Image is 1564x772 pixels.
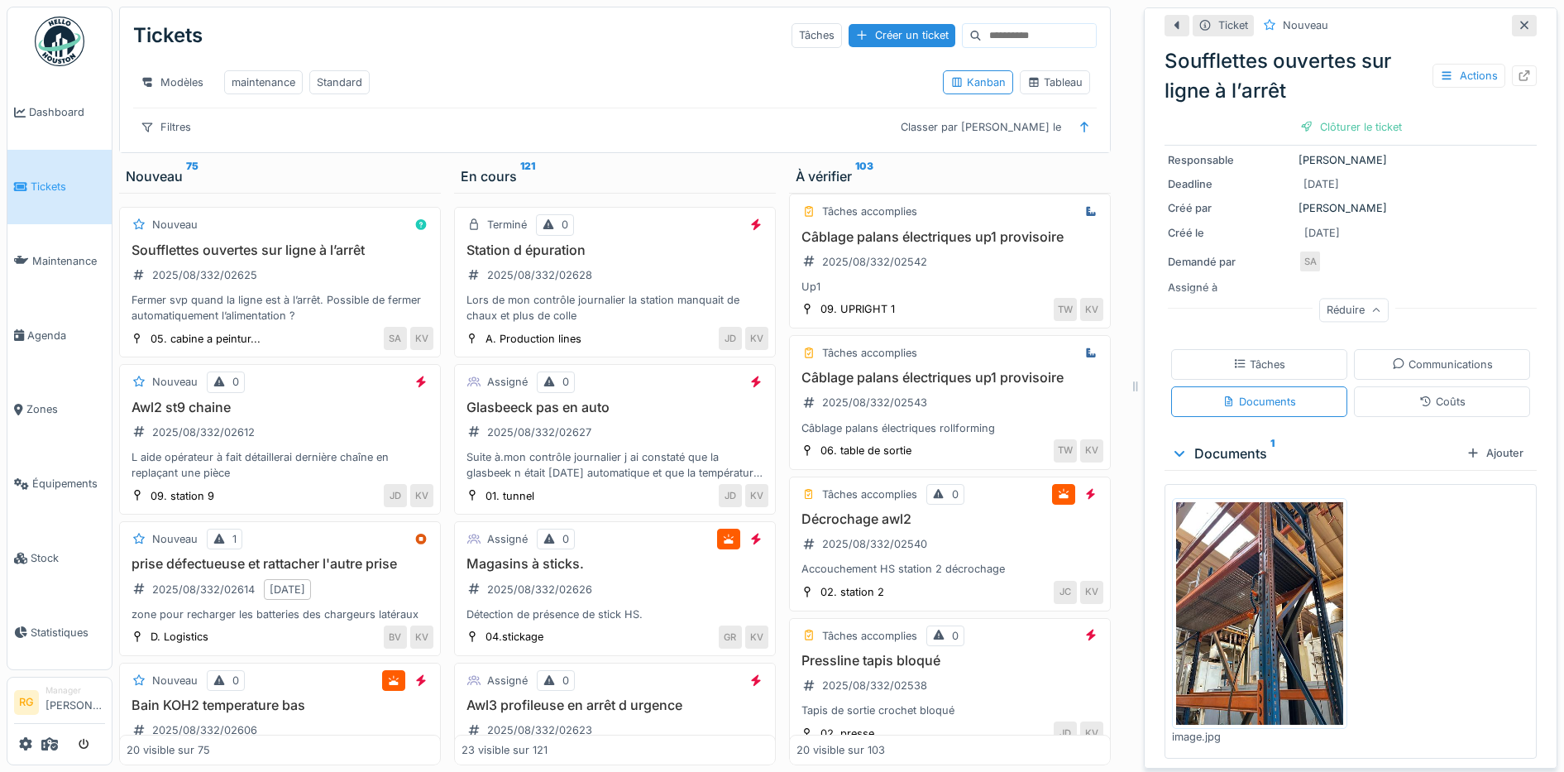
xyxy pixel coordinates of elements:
div: Assigné [487,673,528,688]
div: 0 [232,673,239,688]
div: KV [745,327,768,350]
h3: Glasbeeck pas en auto [462,400,768,415]
div: Nouveau [152,673,198,688]
span: Stock [31,550,105,566]
div: KV [1080,439,1103,463]
span: Agenda [27,328,105,343]
h3: prise défectueuse et rattacher l'autre prise [127,556,433,572]
div: L aide opérateur à fait détaillerai dernière chaîne en replaçant une pièce [127,449,433,481]
div: 09. UPRIGHT 1 [820,301,895,317]
div: Coûts [1419,394,1466,410]
div: Documents [1222,394,1296,410]
div: Suite à.mon contrôle journalier j ai constaté que la glasbeek n était [DATE] automatique et que l... [462,449,768,481]
div: BV [384,626,407,649]
a: Statistiques [7,595,112,669]
div: Tapis de sortie crochet bloqué [796,702,1103,718]
div: À vérifier [796,166,1104,186]
div: JD [719,327,742,350]
div: Communications [1392,357,1493,372]
div: Assigné [487,531,528,547]
sup: 103 [855,166,873,186]
div: [DATE] [1303,176,1339,192]
div: 2025/08/332/02542 [822,254,927,270]
div: Ajouter [1460,442,1530,464]
div: 06. table de sortie [820,443,911,458]
div: 09. station 9 [151,488,214,504]
div: Demandé par [1168,254,1292,270]
div: 2025/08/332/02625 [152,267,257,283]
div: JD [1054,722,1077,745]
div: 0 [562,531,569,547]
div: Soufflettes ouvertes sur ligne à l’arrêt [1165,46,1537,106]
div: 2025/08/332/02623 [487,722,592,738]
div: Manager [45,684,105,697]
h3: Magasins à sticks. [462,556,768,572]
div: [DATE] [1304,225,1340,241]
div: Tâches [1233,357,1285,372]
h3: Station d épuration [462,242,768,258]
div: [PERSON_NAME] [1168,152,1533,168]
div: 20 visible sur 103 [796,742,885,758]
h3: Awl2 st9 chaine [127,400,433,415]
div: TW [1054,439,1077,463]
div: En cours [461,166,769,186]
div: Actions [1432,64,1505,88]
div: 0 [562,673,569,688]
a: Dashboard [7,75,112,150]
a: Zones [7,372,112,447]
div: 02. presse [820,726,874,741]
div: image.jpg [1172,729,1347,745]
div: 0 [952,628,959,644]
div: Clôturer le ticket [1294,116,1409,138]
div: Deadline [1168,176,1292,192]
div: Créé le [1168,225,1292,241]
div: Câblage palans électriques rollforming [796,420,1103,436]
div: 2025/08/332/02606 [152,722,257,738]
div: Nouveau [1283,17,1328,33]
div: Nouveau [126,166,434,186]
div: 2025/08/332/02538 [822,678,927,693]
div: KV [1080,581,1103,604]
span: Équipements [32,476,105,491]
div: 01. tunnel [485,488,534,504]
div: 1 [232,531,237,547]
div: KV [410,327,433,350]
h3: Pressline tapis bloqué [796,653,1103,669]
div: Tickets [133,14,203,57]
h3: Câblage palans électriques up1 provisoire [796,370,1103,386]
h3: Câblage palans électriques up1 provisoire [796,229,1103,245]
div: Tâches accomplies [822,204,917,219]
div: 2025/08/332/02612 [152,424,255,440]
h3: Décrochage awl2 [796,511,1103,527]
h3: Awl3 profileuse en arrêt d urgence [462,698,768,713]
div: Ticket [1218,17,1248,33]
div: 0 [952,487,959,502]
div: [DATE] [270,582,305,597]
li: RG [14,690,39,715]
a: Agenda [7,298,112,372]
div: Nouveau [152,531,198,547]
h3: Soufflettes ouvertes sur ligne à l’arrêt [127,242,433,258]
div: 2025/08/332/02628 [487,267,592,283]
div: 20 visible sur 75 [127,742,210,758]
div: A. Production lines [485,331,581,347]
div: 2025/08/332/02626 [487,582,592,597]
div: Filtres [133,115,198,139]
span: Maintenance [32,253,105,269]
div: KV [745,626,768,649]
a: Stock [7,521,112,596]
div: KV [410,626,433,649]
div: 0 [562,374,569,390]
div: Détection de présence de stick HS. [462,607,768,622]
div: GR [719,626,742,649]
div: Terminé [487,217,527,233]
div: TW [1054,298,1077,321]
div: Tâches accomplies [822,487,917,502]
div: Tâches accomplies [822,345,917,361]
div: Lors de mon contrôle journalier la station manquait de chaux et plus de colle [462,292,768,324]
span: Statistiques [31,625,105,640]
div: zone pour recharger les batteries des chargeurs latéraux [127,607,433,622]
div: Tableau [1027,74,1083,90]
div: 2025/08/332/02627 [487,424,591,440]
div: 05. cabine a peintur... [151,331,261,347]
